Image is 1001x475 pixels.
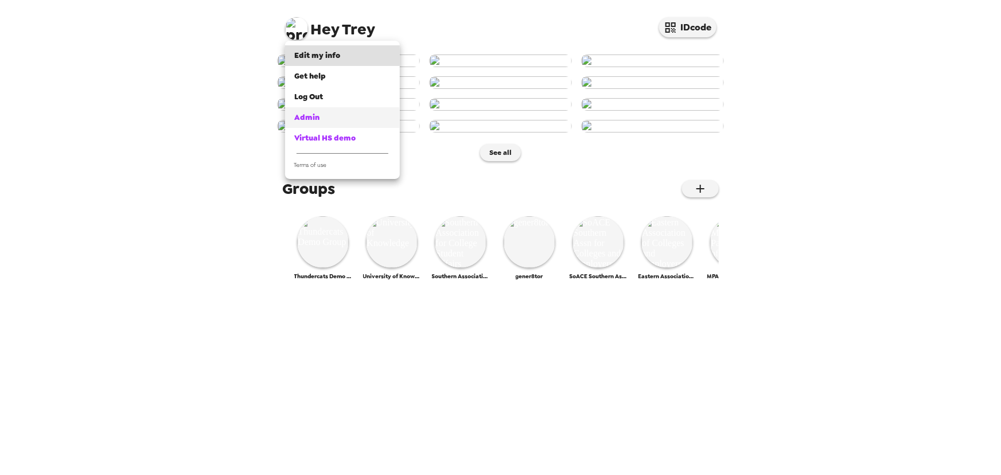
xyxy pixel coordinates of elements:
span: Log Out [294,92,323,102]
span: Admin [294,112,320,122]
span: Virtual HS demo [294,133,356,143]
span: Edit my info [294,50,340,60]
span: Get help [294,71,326,81]
a: Terms of use [285,158,400,174]
span: Terms of use [294,161,326,169]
